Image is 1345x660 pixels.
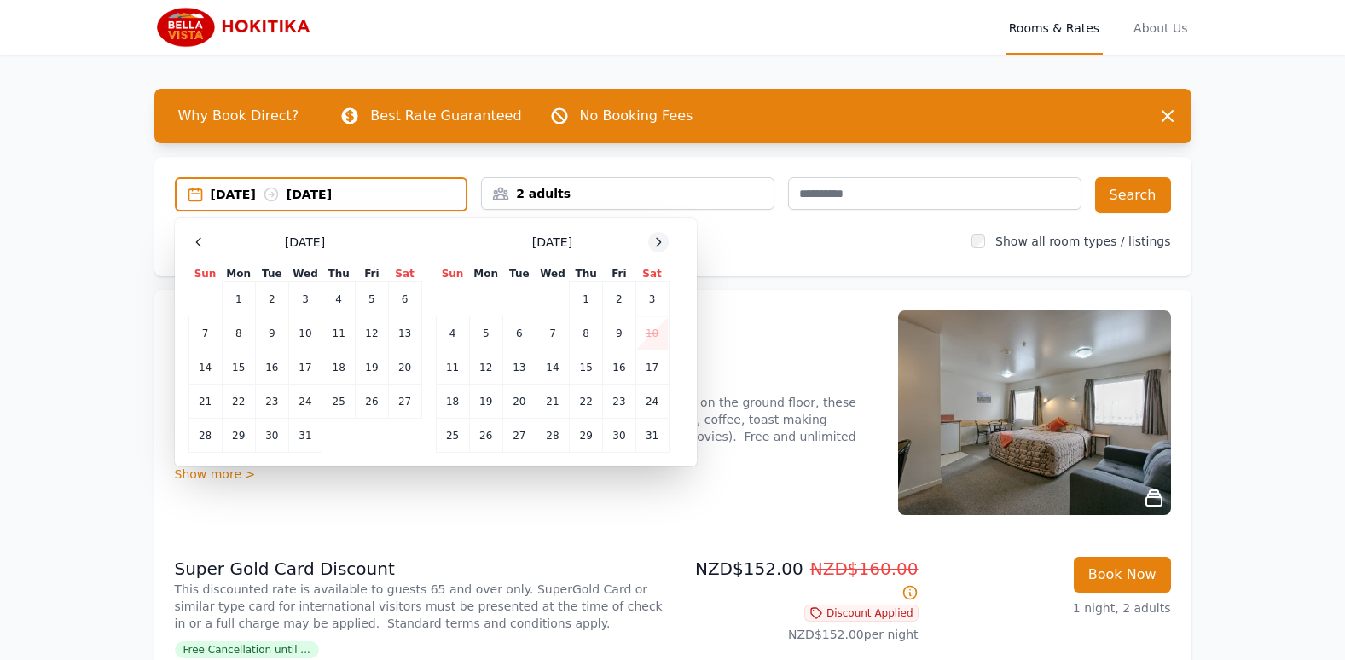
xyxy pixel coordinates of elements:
div: 2 adults [482,185,774,202]
td: 9 [255,316,288,350]
span: [DATE] [532,234,572,251]
th: Wed [536,266,569,282]
td: 23 [603,385,635,419]
td: 21 [188,385,222,419]
td: 5 [356,282,388,316]
td: 13 [502,350,536,385]
td: 15 [222,350,255,385]
p: 1 night, 2 adults [932,599,1171,617]
td: 22 [222,385,255,419]
td: 8 [222,316,255,350]
span: NZD$160.00 [810,559,919,579]
td: 3 [288,282,322,316]
td: 9 [603,316,635,350]
p: No Booking Fees [580,106,693,126]
p: Best Rate Guaranteed [370,106,521,126]
td: 31 [288,419,322,453]
td: 20 [388,350,421,385]
p: NZD$152.00 per night [680,626,919,643]
td: 13 [388,316,421,350]
td: 21 [536,385,569,419]
td: 8 [570,316,603,350]
td: 15 [570,350,603,385]
td: 16 [255,350,288,385]
td: 11 [322,316,356,350]
td: 2 [255,282,288,316]
td: 19 [356,350,388,385]
td: 10 [288,316,322,350]
td: 22 [570,385,603,419]
td: 20 [502,385,536,419]
td: 1 [222,282,255,316]
button: Search [1095,177,1171,213]
td: 14 [536,350,569,385]
button: Book Now [1074,557,1171,593]
th: Sun [436,266,469,282]
td: 12 [469,350,502,385]
td: 28 [536,419,569,453]
td: 18 [436,385,469,419]
td: 26 [469,419,502,453]
td: 26 [356,385,388,419]
td: 24 [288,385,322,419]
th: Thu [322,266,356,282]
th: Sat [635,266,669,282]
td: 2 [603,282,635,316]
td: 4 [436,316,469,350]
td: 30 [603,419,635,453]
th: Tue [255,266,288,282]
td: 30 [255,419,288,453]
td: 29 [570,419,603,453]
span: Discount Applied [804,605,919,622]
td: 6 [502,316,536,350]
div: Show more > [175,466,878,483]
td: 29 [222,419,255,453]
th: Thu [570,266,603,282]
label: Show all room types / listings [995,234,1170,248]
th: Fri [356,266,388,282]
td: 27 [388,385,421,419]
span: Free Cancellation until ... [175,641,319,658]
th: Fri [603,266,635,282]
td: 17 [288,350,322,385]
td: 28 [188,419,222,453]
td: 23 [255,385,288,419]
td: 19 [469,385,502,419]
td: 17 [635,350,669,385]
th: Tue [502,266,536,282]
td: 27 [502,419,536,453]
td: 14 [188,350,222,385]
td: 7 [188,316,222,350]
p: Super Gold Card Discount [175,557,666,581]
td: 3 [635,282,669,316]
td: 16 [603,350,635,385]
th: Sat [388,266,421,282]
th: Wed [288,266,322,282]
td: 25 [322,385,356,419]
td: 12 [356,316,388,350]
td: 10 [635,316,669,350]
p: This discounted rate is available to guests 65 and over only. SuperGold Card or similar type card... [175,581,666,632]
td: 1 [570,282,603,316]
th: Mon [222,266,255,282]
td: 24 [635,385,669,419]
td: 18 [322,350,356,385]
td: 25 [436,419,469,453]
td: 6 [388,282,421,316]
td: 11 [436,350,469,385]
th: Mon [469,266,502,282]
div: [DATE] [DATE] [211,186,467,203]
img: Bella Vista Hokitika [154,7,318,48]
td: 4 [322,282,356,316]
td: 5 [469,316,502,350]
span: [DATE] [285,234,325,251]
p: NZD$152.00 [680,557,919,605]
td: 7 [536,316,569,350]
td: 31 [635,419,669,453]
span: Why Book Direct? [165,99,313,133]
th: Sun [188,266,222,282]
